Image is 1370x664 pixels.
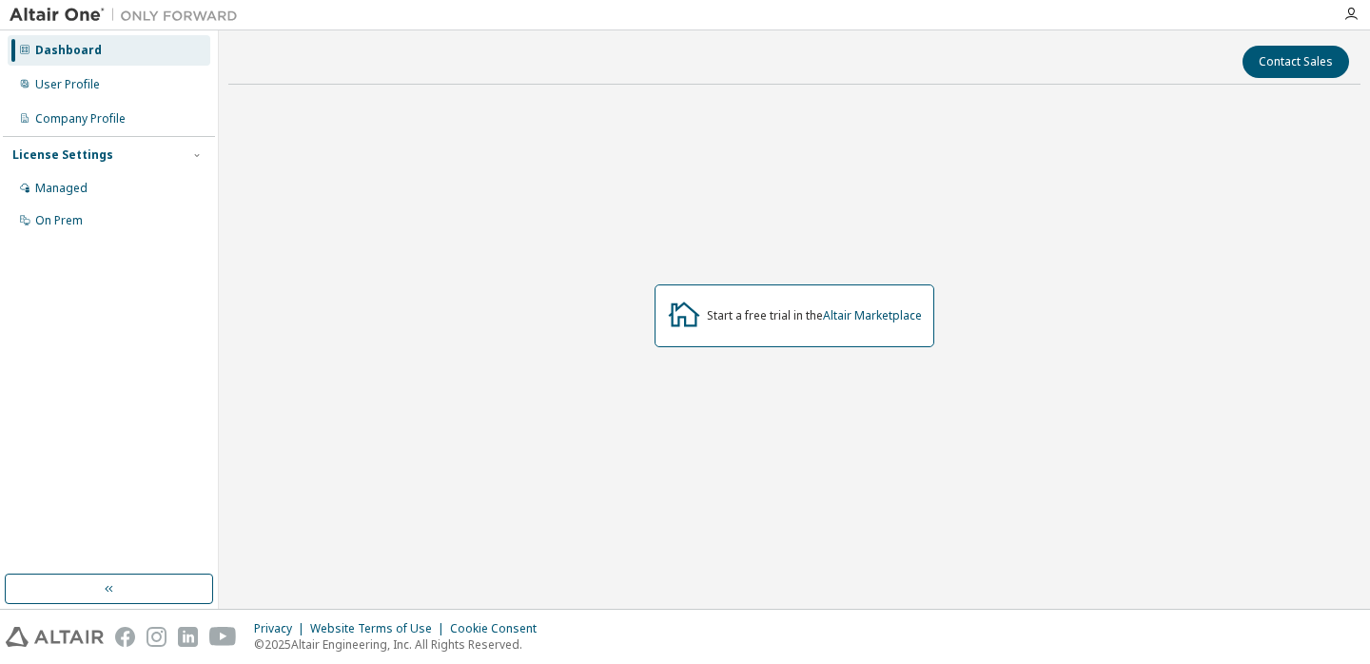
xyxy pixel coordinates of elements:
[147,627,166,647] img: instagram.svg
[178,627,198,647] img: linkedin.svg
[254,636,548,653] p: © 2025 Altair Engineering, Inc. All Rights Reserved.
[115,627,135,647] img: facebook.svg
[35,77,100,92] div: User Profile
[12,147,113,163] div: License Settings
[310,621,450,636] div: Website Terms of Use
[707,308,922,323] div: Start a free trial in the
[35,111,126,127] div: Company Profile
[1243,46,1349,78] button: Contact Sales
[35,43,102,58] div: Dashboard
[823,307,922,323] a: Altair Marketplace
[209,627,237,647] img: youtube.svg
[35,181,88,196] div: Managed
[35,213,83,228] div: On Prem
[6,627,104,647] img: altair_logo.svg
[254,621,310,636] div: Privacy
[10,6,247,25] img: Altair One
[450,621,548,636] div: Cookie Consent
